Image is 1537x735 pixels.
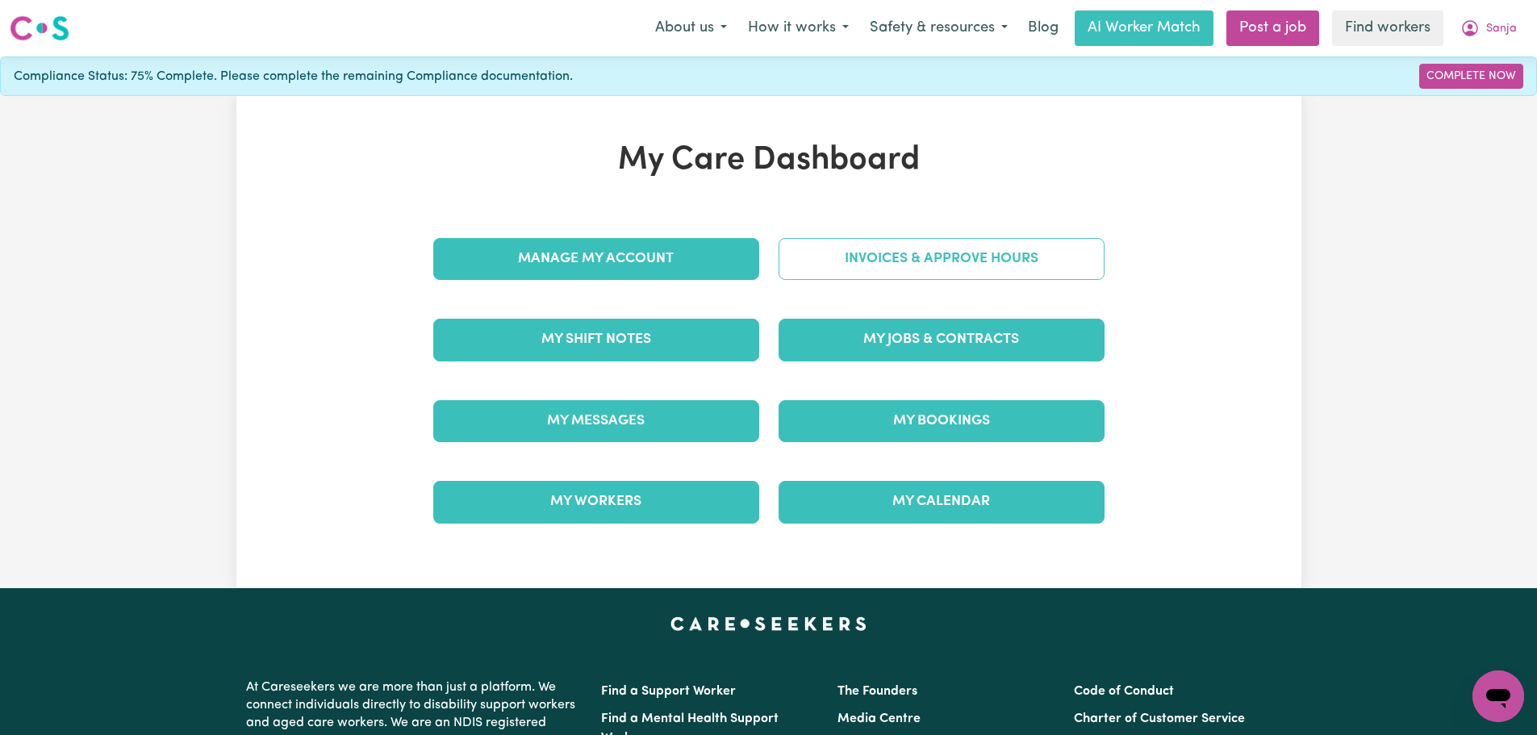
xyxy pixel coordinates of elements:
[779,481,1105,523] a: My Calendar
[1074,685,1174,698] a: Code of Conduct
[601,685,736,698] a: Find a Support Worker
[779,238,1105,280] a: Invoices & Approve Hours
[837,685,917,698] a: The Founders
[433,481,759,523] a: My Workers
[1332,10,1443,46] a: Find workers
[859,11,1018,45] button: Safety & resources
[779,319,1105,361] a: My Jobs & Contracts
[1450,11,1527,45] button: My Account
[14,67,573,86] span: Compliance Status: 75% Complete. Please complete the remaining Compliance documentation.
[645,11,737,45] button: About us
[424,141,1114,180] h1: My Care Dashboard
[779,400,1105,442] a: My Bookings
[10,14,69,43] img: Careseekers logo
[1075,10,1213,46] a: AI Worker Match
[837,712,921,725] a: Media Centre
[433,400,759,442] a: My Messages
[737,11,859,45] button: How it works
[1419,64,1523,89] a: Complete Now
[1226,10,1319,46] a: Post a job
[433,319,759,361] a: My Shift Notes
[10,10,69,47] a: Careseekers logo
[1018,10,1068,46] a: Blog
[1074,712,1245,725] a: Charter of Customer Service
[1486,20,1517,38] span: Sanja
[670,617,867,630] a: Careseekers home page
[1472,670,1524,722] iframe: Button to launch messaging window
[433,238,759,280] a: Manage My Account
